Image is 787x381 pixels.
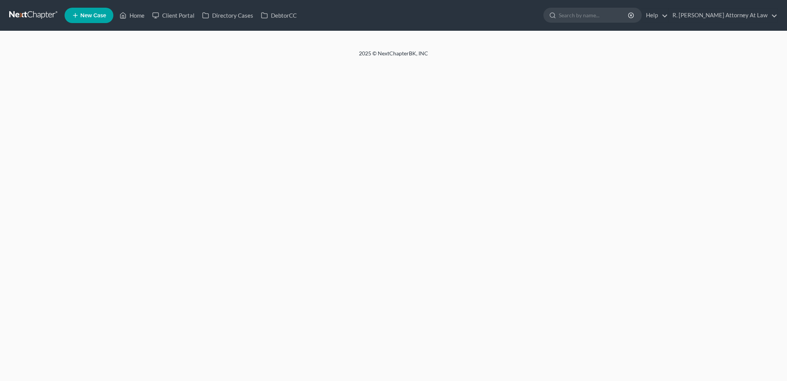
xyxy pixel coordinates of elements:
a: R. [PERSON_NAME] Attorney At Law [669,8,777,22]
a: DebtorCC [257,8,301,22]
a: Help [642,8,668,22]
a: Client Portal [148,8,198,22]
div: 2025 © NextChapterBK, INC [174,50,613,63]
a: Directory Cases [198,8,257,22]
span: New Case [80,13,106,18]
a: Home [116,8,148,22]
input: Search by name... [559,8,629,22]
